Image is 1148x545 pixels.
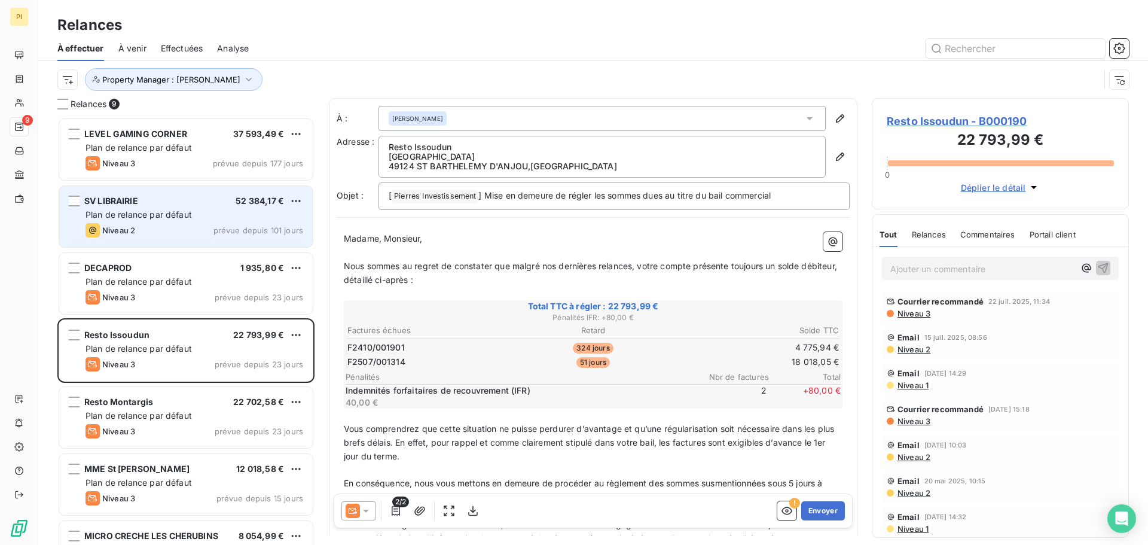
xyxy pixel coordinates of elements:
[86,410,192,421] span: Plan de relance par défaut
[897,476,920,486] span: Email
[346,385,692,397] p: Indemnités forfaitaires de recouvrement (IFR)
[924,513,967,520] span: [DATE] 14:32
[1107,504,1136,533] div: Open Intercom Messenger
[769,372,841,382] span: Total
[346,312,841,323] span: Pénalités IFR : + 80,00 €
[240,263,285,273] span: 1 935,80 €
[924,477,986,485] span: 20 mai 2025, 10:15
[84,531,218,541] span: MICRO CRECHE LES CHERUBINS
[896,309,930,318] span: Niveau 3
[102,360,135,369] span: Niveau 3
[912,230,946,239] span: Relances
[102,293,135,302] span: Niveau 3
[102,427,135,436] span: Niveau 3
[896,345,930,354] span: Niveau 2
[896,416,930,426] span: Niveau 3
[10,117,28,136] a: 9
[84,129,187,139] span: LEVEL GAMING CORNER
[347,324,510,337] th: Factures échues
[676,355,839,369] td: 18 018,05 €
[239,531,285,541] span: 8 054,99 €
[118,42,146,54] span: À venir
[215,360,303,369] span: prévue depuis 23 jours
[389,142,816,152] p: Resto Issoudun
[337,136,374,147] span: Adresse :
[896,452,930,462] span: Niveau 2
[86,343,192,354] span: Plan de relance par défaut
[337,190,364,200] span: Objet :
[215,427,303,436] span: prévue depuis 23 jours
[926,39,1105,58] input: Rechercher
[897,297,984,306] span: Courrier recommandé
[217,42,249,54] span: Analyse
[71,98,106,110] span: Relances
[988,298,1050,305] span: 22 juil. 2025, 11:34
[897,512,920,522] span: Email
[960,230,1015,239] span: Commentaires
[347,356,405,368] span: F2507/001314
[213,159,303,168] span: prévue depuis 177 jours
[924,334,987,341] span: 15 juil. 2025, 08:56
[86,209,192,220] span: Plan de relance par défaut
[511,324,674,337] th: Retard
[897,369,920,378] span: Email
[576,357,610,368] span: 51 jours
[801,501,845,520] button: Envoyer
[84,330,149,340] span: Resto Issoudun
[337,112,378,124] label: À :
[988,406,1030,413] span: [DATE] 15:18
[86,142,192,153] span: Plan de relance par défaut
[233,397,284,407] span: 22 702,58 €
[236,464,284,474] span: 12 018,58 €
[85,68,262,91] button: Property Manager : [PERSON_NAME]
[84,263,132,273] span: DECAPROD
[897,404,984,414] span: Courrier recommandé
[86,477,192,488] span: Plan de relance par défaut
[109,99,120,109] span: 9
[573,343,613,354] span: 324 jours
[57,14,122,36] h3: Relances
[84,464,190,474] span: MME St [PERSON_NAME]
[478,190,771,200] span: ] Mise en demeure de régler les sommes dues au titre du bail commercial
[885,170,890,179] span: 0
[897,333,920,342] span: Email
[102,159,135,168] span: Niveau 3
[389,152,816,162] p: [GEOGRAPHIC_DATA]
[346,300,841,312] span: Total TTC à régler : 22 793,99 €
[215,293,303,302] span: prévue depuis 23 jours
[236,196,284,206] span: 52 384,17 €
[695,385,767,409] span: 2
[161,42,203,54] span: Effectuées
[84,397,153,407] span: Resto Montargis
[1030,230,1076,239] span: Portail client
[676,341,839,354] td: 4 775,94 €
[769,385,841,409] span: + 80,00 €
[924,370,967,377] span: [DATE] 14:29
[924,442,967,449] span: [DATE] 10:03
[102,226,135,235] span: Niveau 2
[102,75,240,84] span: Property Manager : [PERSON_NAME]
[344,261,839,285] span: Nous sommes au regret de constater que malgré nos dernières relances, votre compte présente toujo...
[10,519,29,538] img: Logo LeanPay
[216,494,303,503] span: prévue depuis 15 jours
[389,162,816,171] p: 49124 ST BARTHELEMY D'ANJOU , [GEOGRAPHIC_DATA]
[697,372,769,382] span: Nbr de factures
[233,129,284,139] span: 37 593,49 €
[344,424,836,461] span: Vous comprendrez que cette situation ne puisse perdurer d’avantage et qu’une régularisation soit ...
[346,397,692,409] p: 40,00 €
[22,115,33,126] span: 9
[676,324,839,337] th: Solde TTC
[102,494,135,503] span: Niveau 3
[84,196,138,206] span: SV LIBRAIRIE
[896,524,929,534] span: Niveau 1
[392,497,409,507] span: 2/2
[961,181,1026,194] span: Déplier le détail
[57,42,104,54] span: À effectuer
[880,230,897,239] span: Tout
[86,276,192,287] span: Plan de relance par défaut
[344,478,825,502] span: En conséquence, nous vous mettons en demeure de procéder au règlement des sommes susmentionnées s...
[346,372,697,382] span: Pénalités
[392,114,443,123] span: [PERSON_NAME]
[344,233,423,243] span: Madame, Monsieur,
[887,129,1114,153] h3: 22 793,99 €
